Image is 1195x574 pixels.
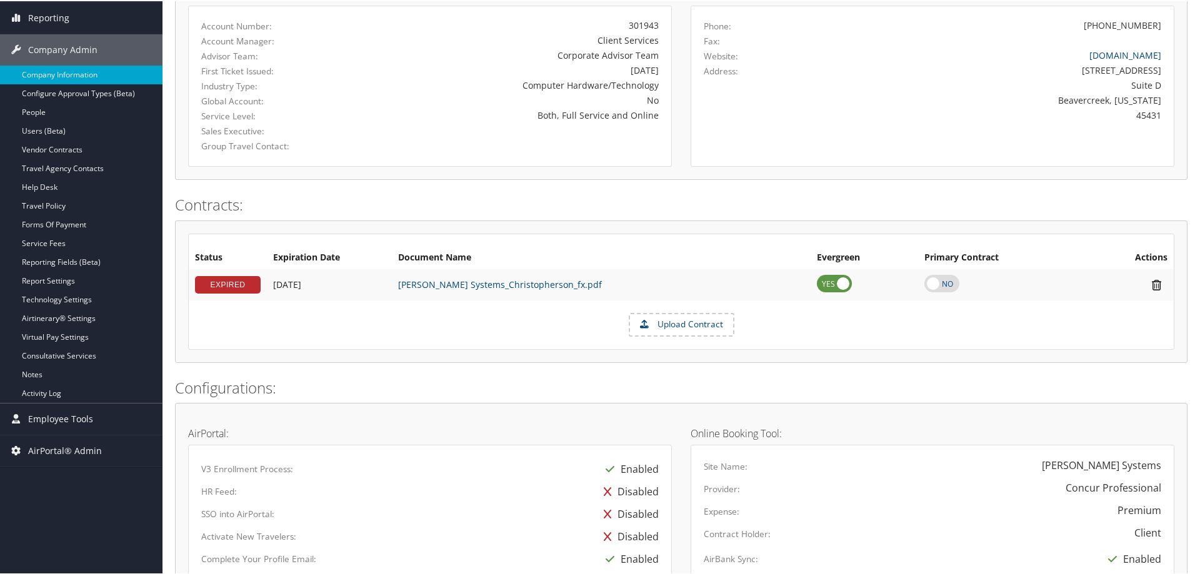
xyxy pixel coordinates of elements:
div: [DATE] [360,62,659,76]
div: Corporate Advisor Team [360,47,659,61]
div: Computer Hardware/Technology [360,77,659,91]
label: Global Account: [201,94,341,106]
div: Suite D [823,77,1162,91]
span: Reporting [28,1,69,32]
label: Provider: [704,482,740,494]
th: Status [189,245,267,268]
h2: Contracts: [175,193,1187,214]
div: 45431 [823,107,1162,121]
a: [PERSON_NAME] Systems_Christopherson_fx.pdf [398,277,602,289]
div: Add/Edit Date [273,278,386,289]
label: Expense: [704,504,739,517]
div: Enabled [1102,547,1161,569]
label: Phone: [704,19,731,31]
label: Service Level: [201,109,341,121]
label: Advisor Team: [201,49,341,61]
span: Employee Tools [28,402,93,433]
label: Contract Holder: [704,527,771,539]
div: [STREET_ADDRESS] [823,62,1162,76]
div: Beavercreek, [US_STATE] [823,92,1162,106]
div: Client Services [360,32,659,46]
div: Disabled [597,524,659,547]
label: Group Travel Contact: [201,139,341,151]
h2: Configurations: [175,376,1187,397]
div: No [360,92,659,106]
h4: Online Booking Tool: [691,427,1174,437]
label: Site Name: [704,459,747,472]
label: Account Manager: [201,34,341,46]
label: Industry Type: [201,79,341,91]
label: Complete Your Profile Email: [201,552,316,564]
div: Both, Full Service and Online [360,107,659,121]
label: HR Feed: [201,484,237,497]
label: AirBank Sync: [704,552,758,564]
span: Company Admin [28,33,97,64]
label: SSO into AirPortal: [201,507,274,519]
span: [DATE] [273,277,301,289]
div: [PHONE_NUMBER] [1084,17,1161,31]
a: [DOMAIN_NAME] [1089,48,1161,60]
th: Document Name [392,245,811,268]
th: Expiration Date [267,245,392,268]
th: Primary Contract [918,245,1086,268]
div: Premium [1117,502,1161,517]
label: First Ticket Issued: [201,64,341,76]
label: Account Number: [201,19,341,31]
th: Actions [1087,245,1174,268]
span: AirPortal® Admin [28,434,102,465]
label: V3 Enrollment Process: [201,462,293,474]
div: 301943 [360,17,659,31]
div: Disabled [597,502,659,524]
label: Address: [704,64,738,76]
div: Disabled [597,479,659,502]
label: Website: [704,49,738,61]
th: Evergreen [811,245,918,268]
label: Upload Contract [630,313,733,334]
div: Concur Professional [1066,479,1161,494]
div: [PERSON_NAME] Systems [1042,457,1161,472]
label: Fax: [704,34,720,46]
label: Activate New Travelers: [201,529,296,542]
label: Sales Executive: [201,124,341,136]
div: EXPIRED [195,275,261,292]
i: Remove Contract [1146,277,1167,290]
div: Enabled [599,457,659,479]
div: Enabled [599,547,659,569]
h4: AirPortal: [188,427,672,437]
div: Client [1134,524,1161,539]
